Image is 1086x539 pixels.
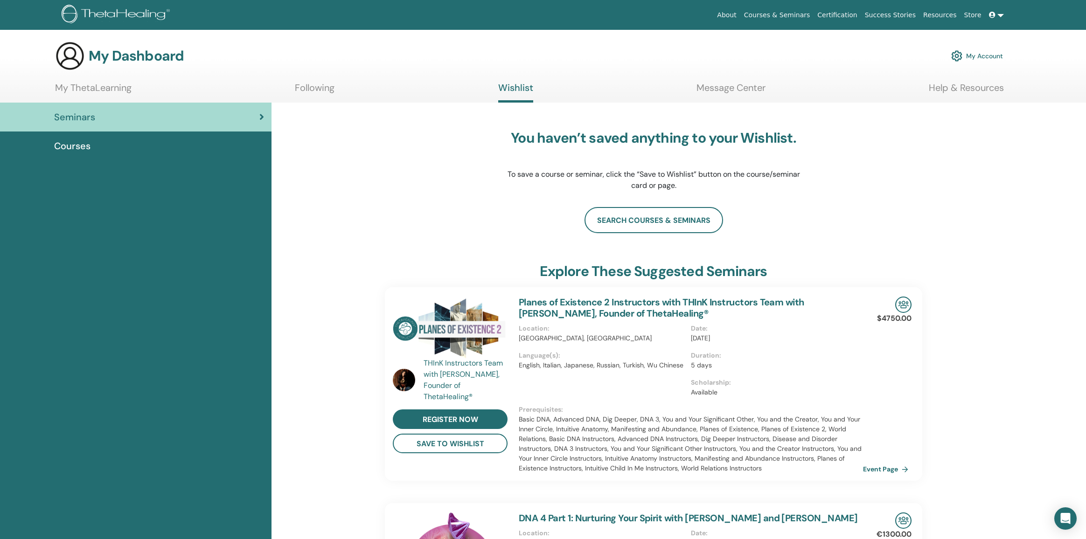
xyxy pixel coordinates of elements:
[691,324,857,333] p: Date :
[814,7,861,24] a: Certification
[961,7,985,24] a: Store
[393,369,415,391] img: default.jpg
[691,387,857,397] p: Available
[1054,507,1077,530] div: Open Intercom Messenger
[691,378,857,387] p: Scholarship :
[424,358,510,402] a: THInK Instructors Team with [PERSON_NAME], Founder of ThetaHealing®
[919,7,961,24] a: Resources
[519,405,863,415] p: Prerequisites :
[423,415,478,424] span: register now
[895,297,912,313] img: In-Person Seminar
[55,41,85,71] img: generic-user-icon.jpg
[519,528,685,538] p: Location :
[863,462,912,476] a: Event Page
[691,528,857,538] p: Date :
[393,409,508,429] a: register now
[507,169,801,191] p: To save a course or seminar, click the “Save to Wishlist” button on the course/seminar card or page.
[54,139,90,153] span: Courses
[393,297,508,360] img: Planes of Existence 2 Instructors
[951,46,1003,66] a: My Account
[691,360,857,370] p: 5 days
[295,82,334,100] a: Following
[540,263,767,280] h3: explore these suggested seminars
[507,130,801,146] h3: You haven’t saved anything to your Wishlist.
[519,512,858,524] a: DNA 4 Part 1: Nurturing Your Spirit with [PERSON_NAME] and [PERSON_NAME]
[519,360,685,370] p: English, Italian, Japanese, Russian, Turkish, Wu Chinese
[519,333,685,343] p: [GEOGRAPHIC_DATA], [GEOGRAPHIC_DATA]
[691,333,857,343] p: [DATE]
[713,7,740,24] a: About
[519,351,685,360] p: Language(s) :
[861,7,919,24] a: Success Stories
[696,82,766,100] a: Message Center
[55,82,132,100] a: My ThetaLearning
[740,7,814,24] a: Courses & Seminars
[929,82,1004,100] a: Help & Resources
[877,313,912,324] p: $4750.00
[585,207,723,233] a: search courses & seminars
[393,434,508,453] button: save to wishlist
[519,324,685,333] p: Location :
[519,296,804,319] a: Planes of Existence 2 Instructors with THInK Instructors Team with [PERSON_NAME], Founder of Thet...
[951,48,962,64] img: cog.svg
[691,351,857,360] p: Duration :
[89,48,184,64] h3: My Dashboard
[519,415,863,473] p: Basic DNA, Advanced DNA, Dig Deeper, DNA 3, You and Your Significant Other, You and the Creator, ...
[62,5,173,26] img: logo.png
[895,512,912,529] img: In-Person Seminar
[498,82,533,103] a: Wishlist
[54,110,95,124] span: Seminars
